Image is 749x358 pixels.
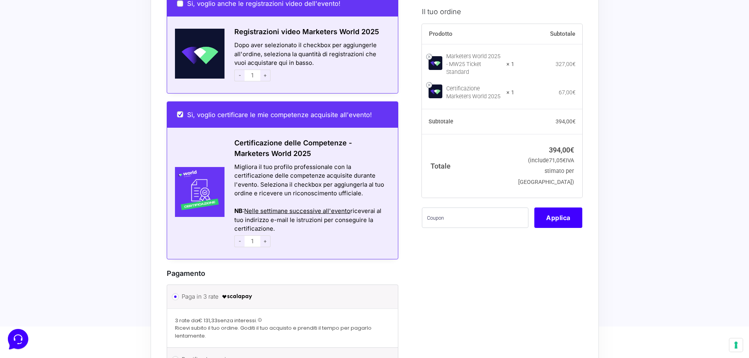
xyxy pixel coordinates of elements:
span: € [572,118,576,124]
span: - [234,70,245,81]
img: dark [13,44,28,60]
div: Dopo aver selezionato il checkbox per aggiungerle all'ordine, seleziona la quantità di registrazi... [225,41,398,83]
label: Paga in 3 rate [182,291,381,303]
span: 71,05 [549,157,566,164]
span: € [572,89,576,95]
bdi: 394,00 [549,146,574,154]
button: Inizia una conversazione [13,66,145,82]
input: 1 [245,70,260,81]
th: Prodotto [422,24,514,44]
span: + [260,70,271,81]
bdi: 67,00 [559,89,576,95]
span: + [260,235,271,247]
img: Marketers World 2025 - MW25 Ticket Standard [429,56,442,70]
span: Le tue conversazioni [13,31,67,38]
input: Sì, voglio certificare le mie competenze acquisite all'evento! [177,111,183,117]
button: Home [6,252,55,270]
button: Aiuto [103,252,151,270]
div: Migliora il tuo profilo professionale con la certificazione delle competenze acquisite durante l'... [234,163,388,198]
strong: × 1 [506,88,514,96]
span: € [572,61,576,67]
span: Inizia una conversazione [51,71,116,77]
button: Applica [534,207,582,228]
span: Registrazioni video Marketers World 2025 [234,28,379,36]
span: - [234,235,245,247]
img: Schermata-2022-04-11-alle-18.28.41.png [167,29,225,79]
div: Certificazione Marketers World 2025 [446,84,501,100]
a: Apri Centro Assistenza [84,97,145,104]
input: Cerca un articolo... [18,114,129,122]
iframe: Customerly Messenger Launcher [6,327,30,351]
th: Subtotale [422,109,514,134]
bdi: 327,00 [556,61,576,67]
small: (include IVA stimato per [GEOGRAPHIC_DATA]) [518,157,574,185]
input: Coupon [422,207,528,228]
button: Messaggi [55,252,103,270]
h2: Ciao da Marketers 👋 [6,6,132,19]
img: scalapay-logo-black.png [221,292,253,301]
span: Sì, voglio certificare le mie competenze acquisite all'evento! [187,111,372,119]
strong: NB [234,207,243,215]
h3: Pagamento [167,268,399,279]
img: Certificazione Marketers World 2025 [429,84,442,98]
th: Totale [422,134,514,197]
input: Si, voglio anche le registrazioni video dell'evento! [177,0,183,7]
span: Nelle settimane successive all'evento [244,207,350,215]
p: Home [24,263,37,270]
div: : riceverai al tuo indirizzo e-mail le istruzioni per conseguire la certificazione. [234,207,388,233]
h3: Il tuo ordine [422,6,582,17]
img: dark [38,44,53,60]
span: € [570,146,574,154]
div: Azioni del messaggio [234,198,388,207]
p: Aiuto [121,263,133,270]
button: Le tue preferenze relative al consenso per le tecnologie di tracciamento [729,338,743,352]
img: dark [25,44,41,60]
strong: × 1 [506,60,514,68]
span: Trova una risposta [13,97,61,104]
input: 1 [245,235,260,247]
div: Marketers World 2025 - MW25 Ticket Standard [446,52,501,76]
img: Certificazione-MW24-300x300-1.jpg [167,167,225,217]
bdi: 394,00 [556,118,576,124]
span: Certificazione delle Competenze - Marketers World 2025 [234,139,352,158]
th: Subtotale [514,24,583,44]
p: Messaggi [68,263,89,270]
span: € [563,157,566,164]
